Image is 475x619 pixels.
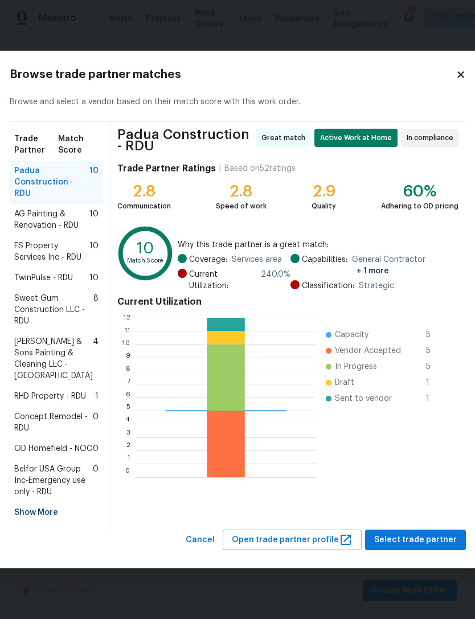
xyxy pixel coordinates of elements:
[125,367,130,374] text: 8
[312,200,336,212] div: Quality
[14,208,89,231] span: AG Painting & Renovation - RDU
[381,186,458,197] div: 60%
[14,411,93,434] span: Concept Remodel - RDU
[335,329,368,341] span: Capacity
[93,464,99,498] span: 0
[186,533,215,547] span: Cancel
[335,361,377,372] span: In Progress
[58,133,98,156] span: Match Score
[125,354,130,360] text: 9
[117,296,459,308] h4: Current Utilization
[407,132,458,144] span: In compliance
[14,272,73,284] span: TwinPulse - RDU
[224,163,296,174] div: Based on 52 ratings
[216,186,267,197] div: 2.8
[123,314,130,321] text: 12
[312,186,336,197] div: 2.9
[89,165,99,199] span: 10
[320,132,396,144] span: Active Work at Home
[93,443,99,454] span: 0
[357,267,389,275] span: + 1 more
[127,460,130,467] text: 1
[181,530,219,551] button: Cancel
[352,254,459,277] span: General Contractor
[126,433,130,440] text: 3
[125,393,130,400] text: 6
[178,239,458,251] span: Why this trade partner is a great match:
[93,293,99,327] span: 8
[381,200,458,212] div: Adhering to OD pricing
[126,407,130,414] text: 5
[426,377,444,388] span: 1
[14,391,86,402] span: RHD Property - RDU
[95,391,99,402] span: 1
[89,240,99,263] span: 10
[89,208,99,231] span: 10
[126,258,163,264] text: Match Score
[302,280,354,292] span: Classification:
[335,377,354,388] span: Draft
[125,473,130,480] text: 0
[14,464,93,498] span: Belfor USA Group Inc-Emergency use only - RDU
[126,447,130,454] text: 2
[137,241,154,256] text: 10
[117,129,252,151] span: Padua Construction - RDU
[89,272,99,284] span: 10
[335,393,392,404] span: Sent to vendor
[10,83,466,122] div: Browse and select a vendor based on their match score with this work order.
[232,533,353,547] span: Open trade partner profile
[335,345,401,356] span: Vendor Accepted
[10,502,103,523] div: Show More
[426,393,444,404] span: 1
[122,341,130,347] text: 10
[124,327,130,334] text: 11
[126,380,130,387] text: 7
[223,530,362,551] button: Open trade partner profile
[14,165,89,199] span: Padua Construction - RDU
[125,420,130,427] text: 4
[359,280,394,292] span: Strategic
[117,163,216,174] h4: Trade Partner Ratings
[426,345,444,356] span: 5
[189,269,257,292] span: Current Utilization:
[14,240,89,263] span: FS Property Services Inc - RDU
[93,411,99,434] span: 0
[374,533,457,547] span: Select trade partner
[117,200,171,212] div: Communication
[189,254,227,265] span: Coverage:
[216,163,224,174] div: |
[14,293,93,327] span: Sweet Gum Construction LLC - RDU
[426,361,444,372] span: 5
[365,530,466,551] button: Select trade partner
[14,336,93,382] span: [PERSON_NAME] & Sons Painting & Cleaning LLC - [GEOGRAPHIC_DATA]
[426,329,444,341] span: 5
[10,69,456,80] h2: Browse trade partner matches
[216,200,267,212] div: Speed of work
[261,269,290,292] span: 240.0 %
[14,133,59,156] span: Trade Partner
[117,186,171,197] div: 2.8
[232,254,282,265] span: Services area
[302,254,347,277] span: Capabilities:
[261,132,310,144] span: Great match
[93,336,99,382] span: 4
[14,443,92,454] span: OD Homefield - NOC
